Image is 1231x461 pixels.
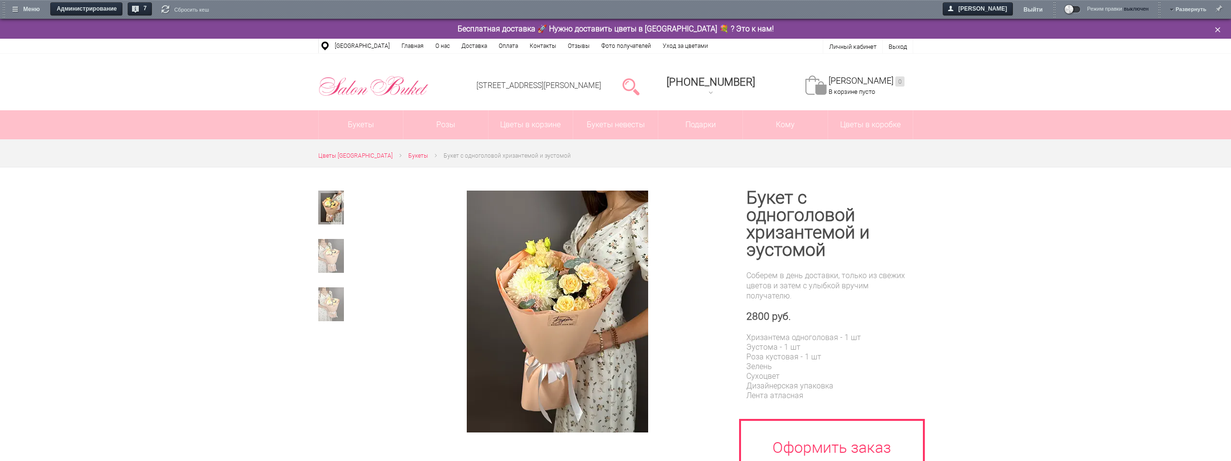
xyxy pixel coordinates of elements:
a: Сбросить кеш [162,5,209,15]
a: [STREET_ADDRESS][PERSON_NAME] [476,81,601,90]
a: Выйти [1023,2,1043,17]
a: [GEOGRAPHIC_DATA] [329,39,396,53]
a: Букеты [408,151,428,161]
a: [PHONE_NUMBER] [661,73,761,100]
ins: 0 [895,76,905,87]
span: Букет с одноголовой хризантемой и эустомой [444,152,571,159]
span: 7 [140,2,152,16]
div: 2800 руб. [746,311,913,323]
a: Отзывы [562,39,595,53]
a: Администрирование [50,2,123,16]
h1: Букет с одноголовой хризантемой и эустомой [746,189,913,259]
span: Цветы [GEOGRAPHIC_DATA] [318,152,393,159]
a: Цветы в коробке [828,110,913,139]
a: Личный кабинет [829,43,876,50]
a: Фото получателей [595,39,657,53]
a: [PERSON_NAME] [943,2,1013,16]
a: 7 [128,2,152,16]
a: Букеты невесты [573,110,658,139]
a: Увеличить [392,191,723,432]
span: Сбросить кеш [174,5,209,14]
a: О нас [430,39,456,53]
a: Цветы [GEOGRAPHIC_DATA] [318,151,393,161]
a: Розы [403,110,488,139]
span: Кому [743,110,828,139]
a: Развернуть [1176,2,1206,15]
a: Главная [396,39,430,53]
span: выключен [1124,6,1149,12]
span: Администрирование [52,2,123,16]
span: В корзине пусто [829,88,875,95]
span: Букеты [408,152,428,159]
a: Режим правкивыключен [1065,6,1149,17]
a: Подарки [658,110,743,139]
a: Цветы в корзине [489,110,573,139]
span: Режим правки [1087,6,1122,17]
div: Хризантема одноголовая - 1 шт Эустома - 1 шт Роза кустовая - 1 шт Зелень Сухоцвет Дизайнерская уп... [746,333,920,401]
a: Уход за цветами [657,39,714,53]
img: Цветы Нижний Новгород [318,74,429,99]
a: Оплата [493,39,524,53]
a: Выход [889,43,907,50]
img: Букет с одноголовой хризантемой и эустомой [467,191,648,432]
a: Меню [8,2,46,16]
span: Развернуть [1176,2,1206,11]
span: [PHONE_NUMBER] [667,76,755,88]
div: Соберем в день доставки, только из свежих цветов и затем с улыбкой вручим получателю. [746,270,913,301]
a: Контакты [524,39,562,53]
a: Доставка [456,39,493,53]
span: Меню [9,3,46,17]
span: [PERSON_NAME] [944,2,1013,16]
a: [PERSON_NAME] [829,75,905,87]
div: Бесплатная доставка 🚀 Нужно доставить цветы в [GEOGRAPHIC_DATA] 💐 ? Это к нам! [311,24,920,34]
a: Букеты [319,110,403,139]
